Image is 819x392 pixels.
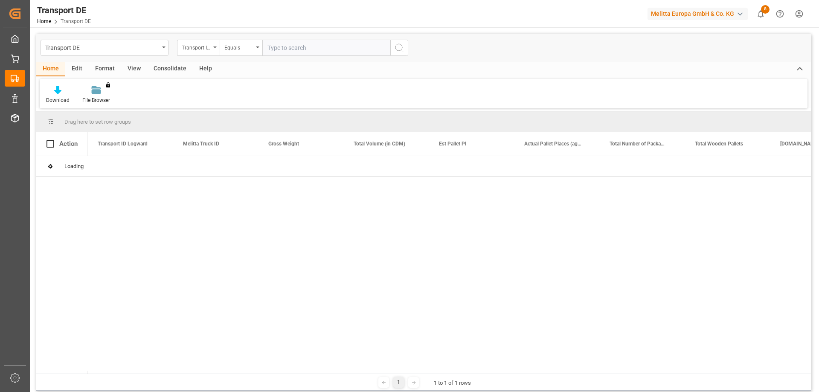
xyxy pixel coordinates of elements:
span: Transport ID Logward [98,141,148,147]
span: Actual Pallet Places (aggregation) [524,141,581,147]
div: View [121,62,147,76]
button: open menu [220,40,262,56]
div: Consolidate [147,62,193,76]
div: Download [46,96,70,104]
span: Est Pallet Pl [439,141,466,147]
div: Transport DE [45,42,159,52]
span: Total Wooden Pallets [695,141,743,147]
span: Total Volume (in CDM) [354,141,405,147]
div: Help [193,62,218,76]
div: Melitta Europa GmbH & Co. KG [648,8,748,20]
div: Format [89,62,121,76]
span: Gross Weight [268,141,299,147]
button: Melitta Europa GmbH & Co. KG [648,6,751,22]
a: Home [37,18,51,24]
button: open menu [41,40,168,56]
button: search button [390,40,408,56]
button: Help Center [770,4,790,23]
div: 1 [393,377,404,388]
input: Type to search [262,40,390,56]
button: open menu [177,40,220,56]
div: Edit [65,62,89,76]
div: Action [59,140,78,148]
div: Home [36,62,65,76]
div: Equals [224,42,253,52]
button: show 8 new notifications [751,4,770,23]
span: Loading [64,163,84,169]
div: 1 to 1 of 1 rows [434,379,471,387]
span: Melitta Truck ID [183,141,219,147]
div: Transport DE [37,4,91,17]
span: Drag here to set row groups [64,119,131,125]
div: Transport ID Logward [182,42,211,52]
span: Total Number of Packages (VepoDE) [610,141,667,147]
span: 8 [761,5,770,14]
